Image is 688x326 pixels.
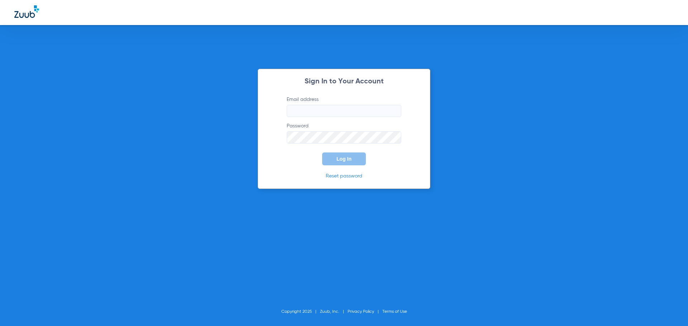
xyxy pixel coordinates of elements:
span: Log In [336,156,352,162]
input: Password [287,131,401,143]
li: Copyright 2025 [281,308,320,315]
a: Terms of Use [382,310,407,314]
input: Email address [287,105,401,117]
label: Password [287,122,401,143]
a: Privacy Policy [348,310,374,314]
button: Log In [322,152,366,165]
h2: Sign In to Your Account [276,78,412,85]
a: Reset password [326,174,362,179]
li: Zuub, Inc. [320,308,348,315]
img: Zuub Logo [14,5,39,18]
label: Email address [287,96,401,117]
